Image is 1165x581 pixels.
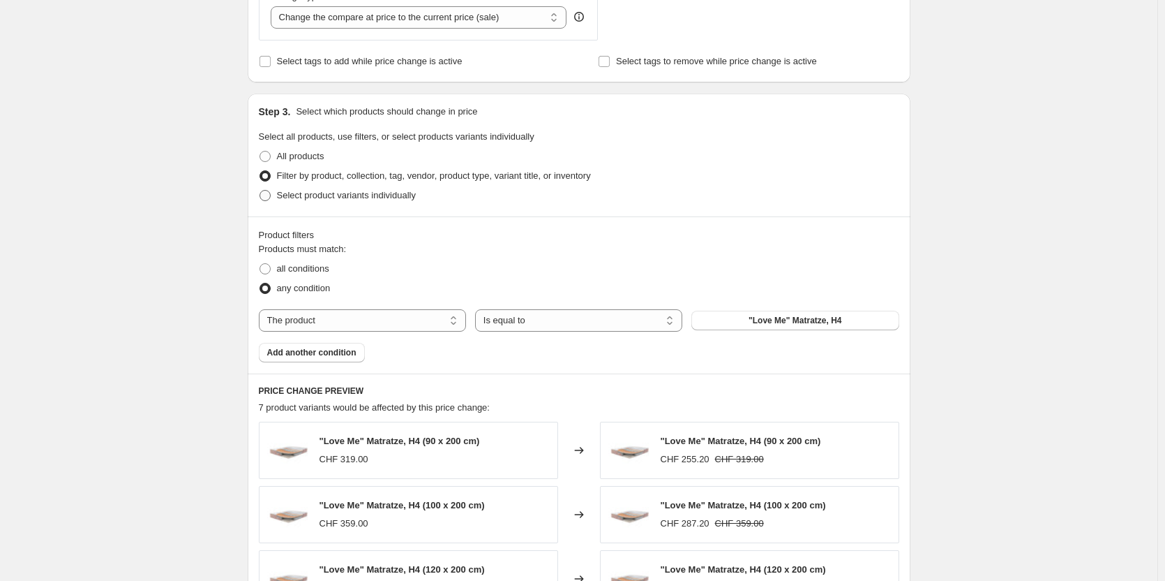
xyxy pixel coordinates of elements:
[266,494,308,536] img: 161820143270963xx_80x.jpg
[572,10,586,24] div: help
[320,500,485,510] span: "Love Me" Matratze, H4 (100 x 200 cm)
[661,436,821,446] span: "Love Me" Matratze, H4 (90 x 200 cm)
[266,429,308,471] img: 161820143270963xx_80x.jpg
[277,151,324,161] span: All products
[259,228,899,242] div: Product filters
[277,56,463,66] span: Select tags to add while price change is active
[320,564,485,575] span: "Love Me" Matratze, H4 (120 x 200 cm)
[715,454,764,464] span: CHF 319.00
[259,402,490,413] span: 7 product variants would be affected by this price change:
[277,263,329,274] span: all conditions
[691,311,899,330] button: "Love Me" Matratze, H4
[320,454,368,464] span: CHF 319.00
[661,454,709,464] span: CHF 255.20
[277,190,416,200] span: Select product variants individually
[259,244,347,254] span: Products must match:
[296,105,477,119] p: Select which products should change in price
[259,105,291,119] h2: Step 3.
[661,518,709,529] span: CHF 287.20
[608,494,649,536] img: 161820143270963xx_80x.jpg
[267,347,356,358] span: Add another condition
[277,283,331,293] span: any condition
[749,315,841,326] span: "Love Me" Matratze, H4
[259,343,365,362] button: Add another condition
[320,436,480,446] span: "Love Me" Matratze, H4 (90 x 200 cm)
[259,385,899,397] h6: PRICE CHANGE PREVIEW
[715,518,764,529] span: CHF 359.00
[277,170,591,181] span: Filter by product, collection, tag, vendor, product type, variant title, or inventory
[661,564,826,575] span: "Love Me" Matratze, H4 (120 x 200 cm)
[259,131,534,142] span: Select all products, use filters, or select products variants individually
[616,56,817,66] span: Select tags to remove while price change is active
[320,518,368,529] span: CHF 359.00
[608,429,649,471] img: 161820143270963xx_80x.jpg
[661,500,826,510] span: "Love Me" Matratze, H4 (100 x 200 cm)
